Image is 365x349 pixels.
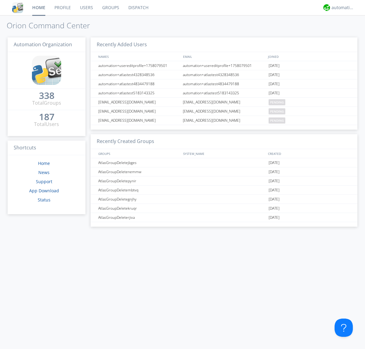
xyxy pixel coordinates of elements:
[269,195,280,204] span: [DATE]
[32,56,61,85] img: cddb5a64eb264b2086981ab96f4c1ba7
[91,195,357,204] a: AtlasGroupDeletegnjhy[DATE]
[97,176,181,185] div: AtlasGroupDeletepynir
[182,149,266,158] div: SYSTEM_NAME
[97,195,181,204] div: AtlasGroupDeletegnjhy
[91,70,357,79] a: automation+atlastest4328348536automation+atlastest4328348536[DATE]
[14,41,72,48] span: Automation Organization
[97,167,181,176] div: AtlasGroupDeletenemmw
[39,114,54,120] div: 187
[97,149,180,158] div: GROUPS
[97,52,180,61] div: NAMES
[181,107,267,116] div: [EMAIL_ADDRESS][DOMAIN_NAME]
[269,89,280,98] span: [DATE]
[97,107,181,116] div: [EMAIL_ADDRESS][DOMAIN_NAME]
[38,160,50,166] a: Home
[323,4,330,11] img: d2d01cd9b4174d08988066c6d424eccd
[181,89,267,97] div: automation+atlastest5183143325
[181,61,267,70] div: automation+usereditprofile+1758079501
[97,116,181,125] div: [EMAIL_ADDRESS][DOMAIN_NAME]
[97,98,181,106] div: [EMAIL_ADDRESS][DOMAIN_NAME]
[97,89,181,97] div: automation+atlastest5183143325
[269,213,280,222] span: [DATE]
[97,70,181,79] div: automation+atlastest4328348536
[269,61,280,70] span: [DATE]
[91,158,357,167] a: AtlasGroupDeletejbges[DATE]
[181,116,267,125] div: [EMAIL_ADDRESS][DOMAIN_NAME]
[91,204,357,213] a: AtlasGroupDeletekruqr[DATE]
[29,188,59,194] a: App Download
[39,92,54,99] a: 338
[91,213,357,222] a: AtlasGroupDeleterjiva[DATE]
[269,79,280,89] span: [DATE]
[97,186,181,194] div: AtlasGroupDeletembtvq
[269,99,285,105] span: pending
[91,167,357,176] a: AtlasGroupDeletenemmw[DATE]
[97,213,181,222] div: AtlasGroupDeleterjiva
[97,61,181,70] div: automation+usereditprofile+1758079501
[181,70,267,79] div: automation+atlastest4328348536
[97,204,181,213] div: AtlasGroupDeletekruqr
[181,98,267,106] div: [EMAIL_ADDRESS][DOMAIN_NAME]
[91,186,357,195] a: AtlasGroupDeletembtvq[DATE]
[269,186,280,195] span: [DATE]
[91,79,357,89] a: automation+atlastest4834479188automation+atlastest4834479188[DATE]
[269,158,280,167] span: [DATE]
[91,61,357,70] a: automation+usereditprofile+1758079501automation+usereditprofile+1758079501[DATE]
[269,70,280,79] span: [DATE]
[38,197,50,203] a: Status
[12,2,23,13] img: cddb5a64eb264b2086981ab96f4c1ba7
[335,319,353,337] iframe: Toggle Customer Support
[91,116,357,125] a: [EMAIL_ADDRESS][DOMAIN_NAME][EMAIL_ADDRESS][DOMAIN_NAME]pending
[91,134,357,149] h3: Recently Created Groups
[34,121,59,128] div: Total Users
[91,176,357,186] a: AtlasGroupDeletepynir[DATE]
[266,52,352,61] div: JOINED
[32,99,61,106] div: Total Groups
[332,5,354,11] div: automation+atlas
[91,98,357,107] a: [EMAIL_ADDRESS][DOMAIN_NAME][EMAIL_ADDRESS][DOMAIN_NAME]pending
[97,79,181,88] div: automation+atlastest4834479188
[269,108,285,114] span: pending
[266,149,352,158] div: CREATED
[38,169,50,175] a: News
[8,141,85,155] h3: Shortcuts
[97,158,181,167] div: AtlasGroupDeletejbges
[182,52,266,61] div: EMAIL
[91,89,357,98] a: automation+atlastest5183143325automation+atlastest5183143325[DATE]
[269,117,285,124] span: pending
[36,179,52,184] a: Support
[39,114,54,121] a: 187
[91,37,357,52] h3: Recently Added Users
[269,167,280,176] span: [DATE]
[181,79,267,88] div: automation+atlastest4834479188
[269,204,280,213] span: [DATE]
[91,107,357,116] a: [EMAIL_ADDRESS][DOMAIN_NAME][EMAIL_ADDRESS][DOMAIN_NAME]pending
[269,176,280,186] span: [DATE]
